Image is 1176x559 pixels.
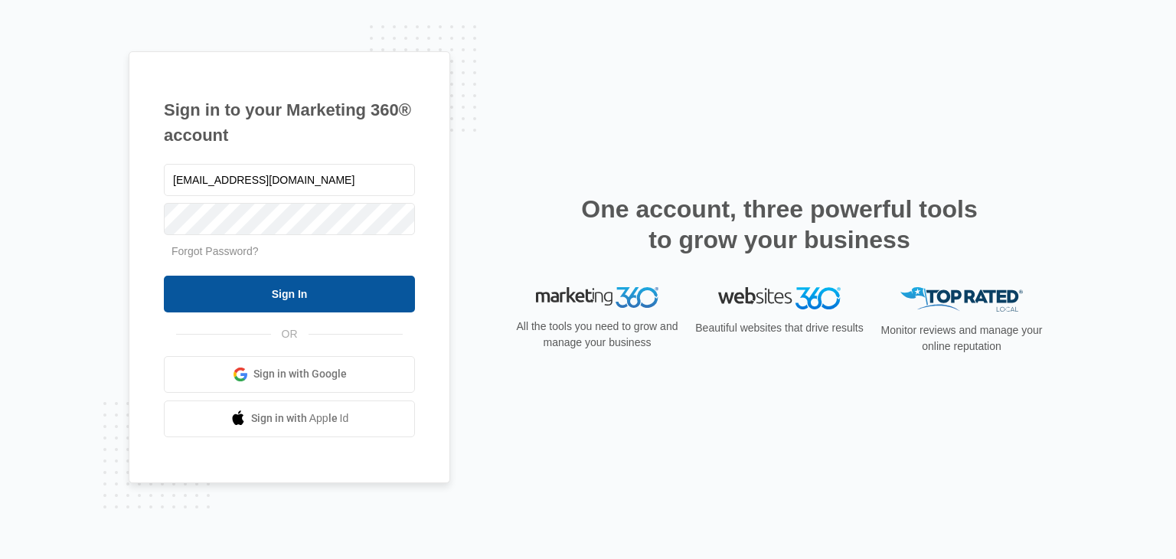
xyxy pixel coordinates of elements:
img: Websites 360 [718,287,841,309]
img: Top Rated Local [900,287,1023,312]
h2: One account, three powerful tools to grow your business [577,194,982,255]
h1: Sign in to your Marketing 360® account [164,97,415,148]
a: Forgot Password? [171,245,259,257]
span: OR [271,326,309,342]
a: Sign in with Apple Id [164,400,415,437]
img: Marketing 360 [536,287,658,309]
p: All the tools you need to grow and manage your business [511,319,683,351]
a: Sign in with Google [164,356,415,393]
p: Monitor reviews and manage your online reputation [876,322,1047,355]
input: Email [164,164,415,196]
input: Sign In [164,276,415,312]
span: Sign in with Apple Id [251,410,349,427]
p: Beautiful websites that drive results [694,320,865,336]
span: Sign in with Google [253,366,347,382]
